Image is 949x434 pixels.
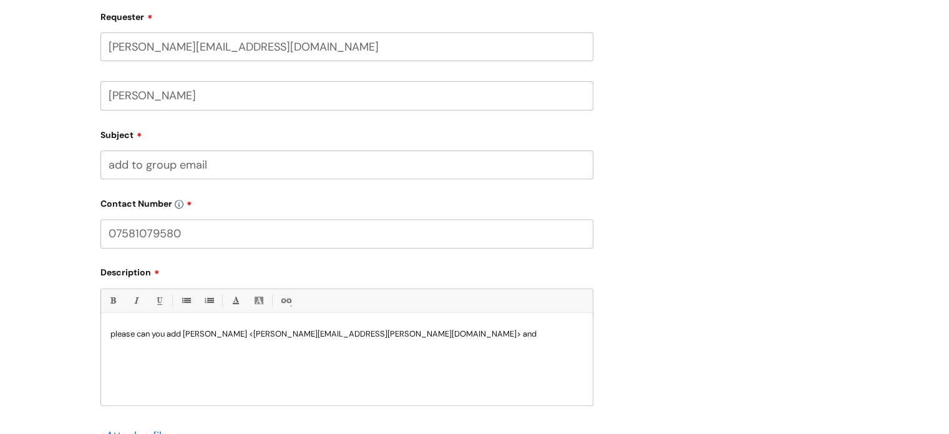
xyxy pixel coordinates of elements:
label: Requester [100,7,593,22]
label: Description [100,263,593,278]
a: Back Color [251,293,266,308]
a: Link [278,293,293,308]
input: Your Name [100,81,593,110]
a: • Unordered List (Ctrl-Shift-7) [178,293,193,308]
label: Contact Number [100,194,593,209]
input: Email [100,32,593,61]
img: info-icon.svg [175,200,183,209]
a: Font Color [228,293,243,308]
label: Subject [100,126,593,141]
a: Underline(Ctrl-U) [151,293,167,308]
a: 1. Ordered List (Ctrl-Shift-8) [201,293,217,308]
p: please can you add [PERSON_NAME] <[PERSON_NAME][EMAIL_ADDRESS][PERSON_NAME][DOMAIN_NAME]> and [110,328,583,340]
a: Bold (Ctrl-B) [105,293,120,308]
a: Italic (Ctrl-I) [128,293,144,308]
